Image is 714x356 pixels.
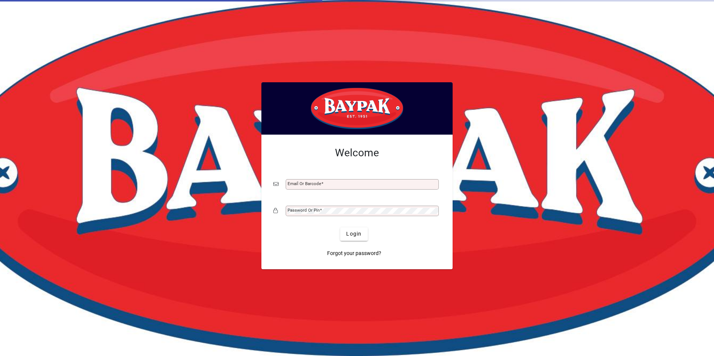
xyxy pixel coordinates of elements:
[273,147,441,159] h2: Welcome
[288,181,321,186] mat-label: Email or Barcode
[288,208,320,213] mat-label: Password or Pin
[346,230,361,238] span: Login
[340,227,367,241] button: Login
[327,249,381,257] span: Forgot your password?
[324,247,384,260] a: Forgot your password?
